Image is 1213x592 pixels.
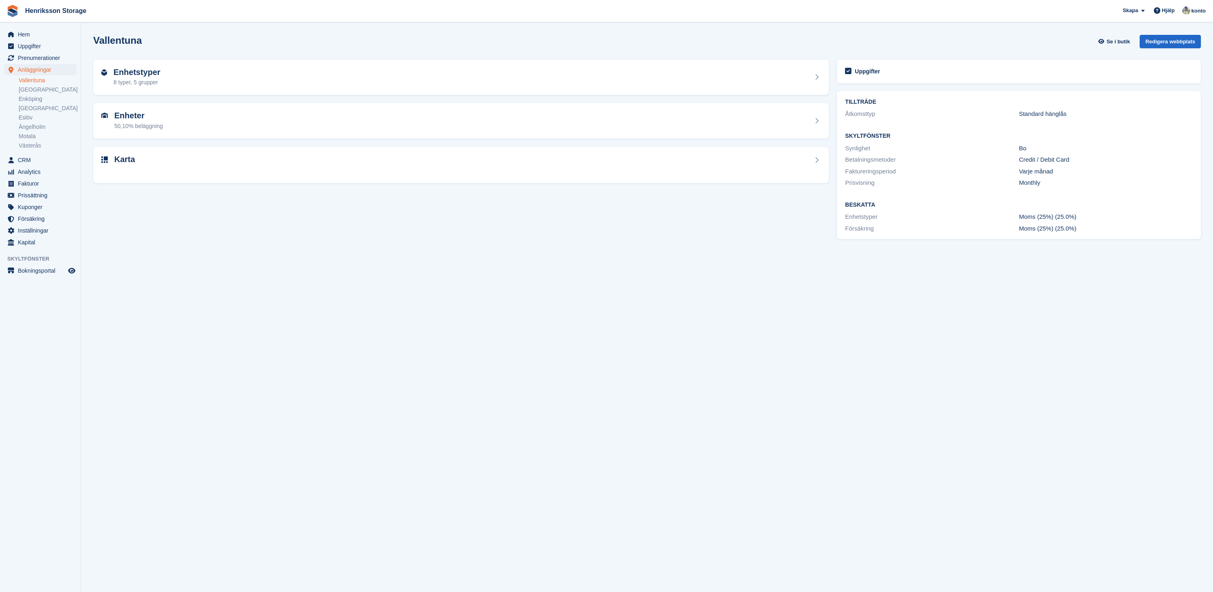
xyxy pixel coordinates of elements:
[18,154,66,166] span: CRM
[845,133,1193,139] h2: Skyltfönster
[18,237,66,248] span: Kapital
[845,167,1019,176] div: Faktureringsperiod
[19,77,77,84] a: Vallentuna
[1019,155,1193,165] div: Credit / Debit Card
[1192,7,1206,15] span: konto
[4,52,77,64] a: menu
[22,4,90,17] a: Henriksson Storage
[845,99,1193,105] h2: TILLTRÄDE
[845,144,1019,153] div: Synlighet
[19,142,77,150] a: Västerås
[4,64,77,75] a: menu
[4,201,77,213] a: menu
[18,41,66,52] span: Uppgifter
[93,35,142,46] h2: Vallentuna
[845,109,1019,119] div: Åtkomsttyp
[1140,35,1201,48] div: Redigera webbplats
[18,265,66,276] span: Bokningsportal
[1019,144,1193,153] div: Bo
[1140,35,1201,51] a: Redigera webbplats
[1097,35,1133,48] a: Se i butik
[4,265,77,276] a: meny
[19,133,77,140] a: Motala
[1019,212,1193,222] div: Moms (25%) (25.0%)
[18,201,66,213] span: Kuponger
[19,86,77,94] a: [GEOGRAPHIC_DATA]
[4,213,77,224] a: menu
[845,155,1019,165] div: Betalningsmetoder
[101,69,107,76] img: unit-type-icn-2b2737a686de81e16bb02015468b77c625bbabd49415b5ef34ead5e3b44a266d.svg
[113,68,160,77] h2: Enhetstyper
[19,114,77,122] a: Eslöv
[18,178,66,189] span: Fakturor
[4,225,77,236] a: menu
[4,166,77,177] a: menu
[113,78,160,87] div: 8 typer, 5 grupper
[4,237,77,248] a: menu
[1106,38,1130,46] span: Se i butik
[1019,224,1193,233] div: Moms (25%) (25.0%)
[845,202,1193,208] h2: Beskatta
[1123,6,1138,15] span: Skapa
[1019,109,1193,119] div: Standard hänglås
[4,41,77,52] a: menu
[1019,167,1193,176] div: Varje månad
[18,29,66,40] span: Hem
[1182,6,1190,15] img: Daniel Axberg
[18,190,66,201] span: Prissättning
[6,5,19,17] img: stora-icon-8386f47178a22dfd0bd8f6a31ec36ba5ce8667c1dd55bd0f319d3a0aa187defe.svg
[845,178,1019,188] div: Prisvisning
[93,147,829,184] a: Karta
[4,154,77,166] a: menu
[4,29,77,40] a: menu
[1019,178,1193,188] div: Monthly
[845,224,1019,233] div: Försäkring
[101,113,108,118] img: unit-icn-7be61d7bf1b0ce9d3e12c5938cc71ed9869f7b940bace4675aadf7bd6d80202e.svg
[114,122,163,130] div: 50,10% beläggning
[18,213,66,224] span: Försäkring
[19,95,77,103] a: Enköping
[93,60,829,95] a: Enhetstyper 8 typer, 5 grupper
[855,68,880,75] h2: Uppgifter
[93,103,829,139] a: Enheter 50,10% beläggning
[4,178,77,189] a: menu
[19,105,77,112] a: [GEOGRAPHIC_DATA]
[18,225,66,236] span: Inställningar
[114,111,163,120] h2: Enheter
[4,190,77,201] a: menu
[7,255,81,263] span: Skyltfönster
[18,52,66,64] span: Prenumerationer
[1162,6,1175,15] span: Hjälp
[18,166,66,177] span: Analytics
[18,64,66,75] span: Anläggningar
[101,156,108,163] img: map-icn-33ee37083ee616e46c38cad1a60f524a97daa1e2b2c8c0bc3eb3415660979fc1.svg
[19,123,77,131] a: Ängelholm
[114,155,135,164] h2: Karta
[845,212,1019,222] div: Enhetstyper
[67,266,77,276] a: Förhandsgranska butik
